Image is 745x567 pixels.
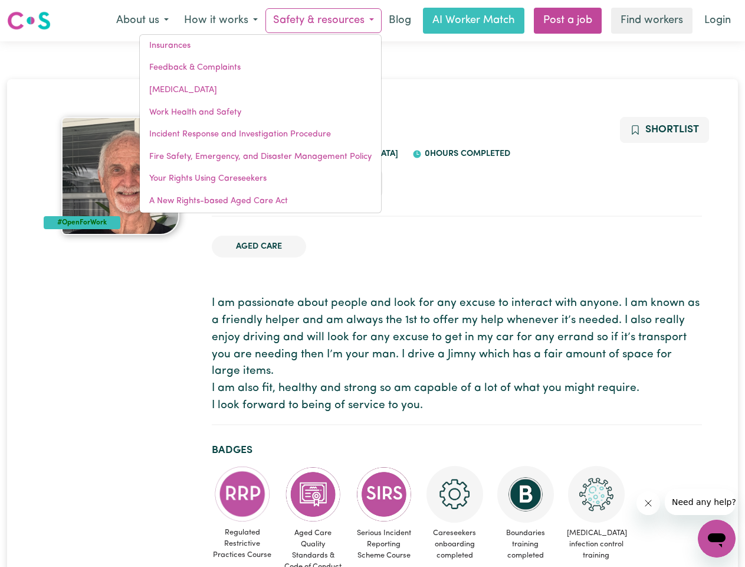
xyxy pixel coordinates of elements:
p: I am passionate about people and look for any excuse to interact with anyone. I am known as a fri... [212,295,702,415]
a: Insurances [140,35,381,57]
a: Incident Response and Investigation Procedure [140,123,381,146]
a: Fire Safety, Emergency, and Disaster Management Policy [140,146,381,168]
a: Feedback & Complaints [140,57,381,79]
a: Careseekers logo [7,7,51,34]
a: Work Health and Safety [140,102,381,124]
a: [MEDICAL_DATA] [140,79,381,102]
a: Blog [382,8,418,34]
a: Kenneth's profile picture'#OpenForWork [44,117,198,235]
a: AI Worker Match [423,8,524,34]
img: Kenneth [61,117,179,235]
img: CS Academy: Careseekers Onboarding course completed [426,466,483,523]
img: CS Academy: Serious Incident Reporting Scheme course completed [356,466,412,523]
iframe: Close message [636,491,660,515]
span: Need any help? [7,8,71,18]
img: CS Academy: Regulated Restrictive Practices course completed [214,466,271,522]
span: 0 hours completed [422,149,510,158]
img: CS Academy: Boundaries in care and support work course completed [497,466,554,523]
li: Aged Care [212,236,306,258]
h2: Badges [212,444,702,457]
iframe: Button to launch messaging window [698,520,736,558]
img: Careseekers logo [7,10,51,31]
img: CS Academy: Aged Care Quality Standards & Code of Conduct course completed [285,466,342,523]
a: Find workers [611,8,693,34]
span: Boundaries training completed [495,523,556,566]
span: Regulated Restrictive Practices Course [212,522,273,566]
a: Your Rights Using Careseekers [140,168,381,190]
button: Safety & resources [265,8,382,33]
span: Careseekers onboarding completed [424,523,485,566]
div: Safety & resources [139,34,382,213]
div: #OpenForWork [44,216,121,229]
a: Login [697,8,738,34]
span: Serious Incident Reporting Scheme Course [353,523,415,566]
img: CS Academy: COVID-19 Infection Control Training course completed [568,466,625,523]
button: About us [109,8,176,33]
iframe: Message from company [665,489,736,515]
span: [MEDICAL_DATA] infection control training [566,523,627,566]
button: Add to shortlist [620,117,709,143]
a: Post a job [534,8,602,34]
button: How it works [176,8,265,33]
a: A New Rights-based Aged Care Act [140,190,381,213]
span: Shortlist [645,125,699,135]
